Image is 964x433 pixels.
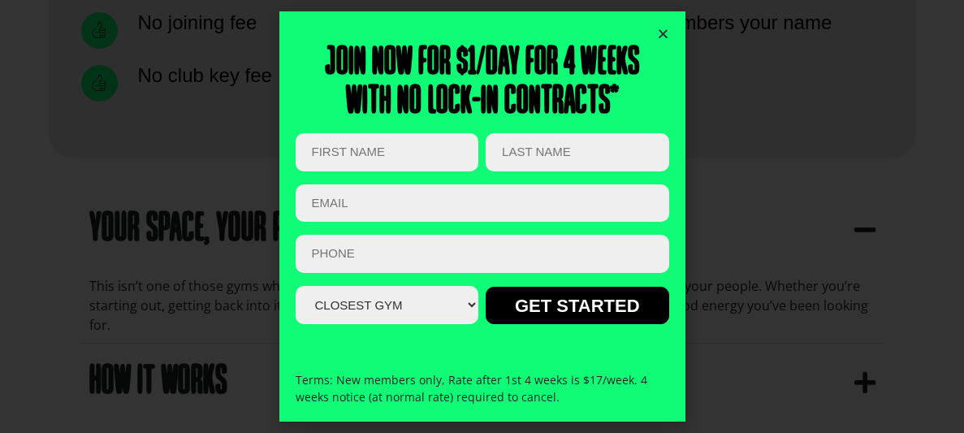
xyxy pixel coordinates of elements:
[296,133,478,171] input: FIRST NAME
[657,28,669,40] a: Close
[296,44,669,122] h2: Join now for $1/day for 4 weeks With no lock-in contracts*
[296,184,669,223] input: Email
[296,355,669,422] div: Terms: New members only, Rate after 1st 4 weeks is $17/week. 4 weeks notice (at normal rate) requ...
[296,235,669,273] input: PHONE
[486,287,668,324] input: GET STARTED
[486,133,668,171] input: LAST NAME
